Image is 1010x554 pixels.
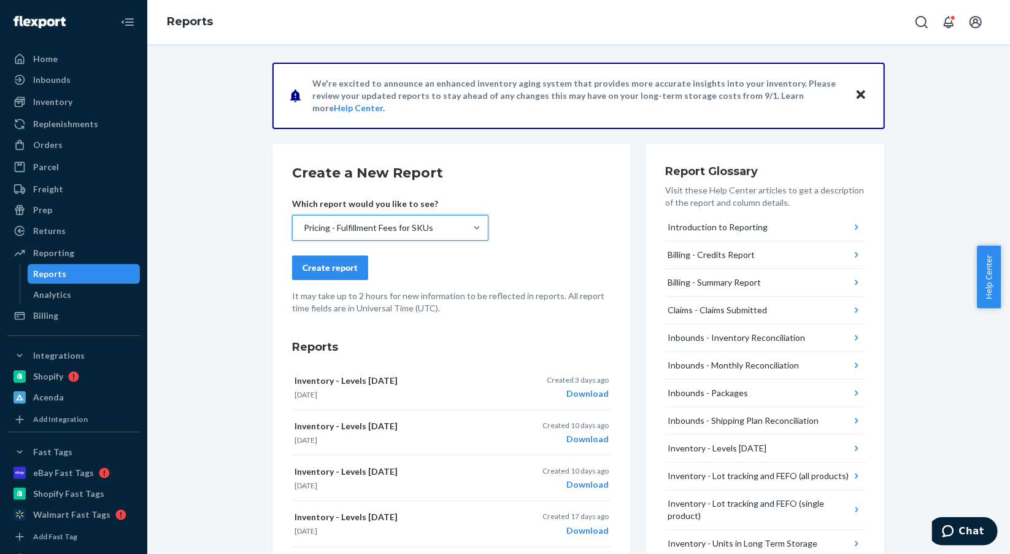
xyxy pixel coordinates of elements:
[295,390,317,399] time: [DATE]
[295,481,317,490] time: [DATE]
[312,77,843,114] p: We're excited to announce an enhanced inventory aging system that provides more accurate insights...
[7,306,140,326] a: Billing
[295,420,502,432] p: Inventory - Levels [DATE]
[33,53,58,65] div: Home
[33,225,66,237] div: Returns
[665,241,865,269] button: Billing - Credits Report
[909,10,934,34] button: Open Search Box
[33,161,59,173] div: Parcel
[665,352,865,380] button: Inbounds - Monthly Reconciliation
[115,10,140,34] button: Close Navigation
[292,256,368,280] button: Create report
[7,412,140,427] a: Add Integration
[853,87,869,104] button: Close
[292,456,611,501] button: Inventory - Levels [DATE][DATE]Created 10 days agoDownload
[7,157,140,177] a: Parcel
[668,415,819,427] div: Inbounds - Shipping Plan Reconciliation
[7,388,140,407] a: Acenda
[295,466,502,478] p: Inventory - Levels [DATE]
[7,463,140,483] a: eBay Fast Tags
[33,467,94,479] div: eBay Fast Tags
[7,114,140,134] a: Replenishments
[7,484,140,504] a: Shopify Fast Tags
[292,290,611,314] p: It may take up to 2 hours for new information to be reflected in reports. All report time fields ...
[547,388,609,400] div: Download
[665,184,865,209] p: Visit these Help Center articles to get a description of the report and column details.
[33,118,98,130] div: Replenishments
[295,526,317,536] time: [DATE]
[963,10,988,34] button: Open account menu
[7,505,140,525] a: Walmart Fast Tags
[542,478,609,491] div: Download
[33,310,58,322] div: Billing
[292,501,611,547] button: Inventory - Levels [DATE][DATE]Created 17 days agoDownload
[7,49,140,69] a: Home
[7,92,140,112] a: Inventory
[7,70,140,90] a: Inbounds
[668,332,805,344] div: Inbounds - Inventory Reconciliation
[7,179,140,199] a: Freight
[542,420,609,431] p: Created 10 days ago
[7,442,140,462] button: Fast Tags
[7,135,140,155] a: Orders
[33,509,110,521] div: Walmart Fast Tags
[936,10,961,34] button: Open notifications
[7,200,140,220] a: Prep
[665,214,865,241] button: Introduction to Reporting
[34,268,67,280] div: Reports
[295,375,502,387] p: Inventory - Levels [DATE]
[304,222,433,234] div: Pricing - Fulfillment Fees for SKUs
[303,262,358,274] div: Create report
[292,163,611,183] h2: Create a New Report
[542,511,609,521] p: Created 17 days ago
[13,16,66,28] img: Flexport logo
[668,442,766,455] div: Inventory - Levels [DATE]
[977,246,1001,308] button: Help Center
[665,269,865,297] button: Billing - Summary Report
[7,221,140,241] a: Returns
[668,497,850,522] div: Inventory - Lot tracking and FEFO (single product)
[33,247,74,259] div: Reporting
[668,249,755,261] div: Billing - Credits Report
[665,462,865,490] button: Inventory - Lot tracking and FEFO (all products)
[542,433,609,445] div: Download
[292,410,611,456] button: Inventory - Levels [DATE][DATE]Created 10 days agoDownload
[28,264,141,284] a: Reports
[7,346,140,365] button: Integrations
[7,529,140,544] a: Add Fast Tag
[668,387,748,399] div: Inbounds - Packages
[668,221,768,233] div: Introduction to Reporting
[668,537,817,550] div: Inventory - Units in Long Term Storage
[33,96,72,108] div: Inventory
[668,359,799,372] div: Inbounds - Monthly Reconciliation
[334,103,383,113] a: Help Center
[33,414,88,424] div: Add Integration
[34,289,72,301] div: Analytics
[665,407,865,435] button: Inbounds - Shipping Plan Reconciliation
[7,367,140,386] a: Shopify
[33,139,63,151] div: Orders
[668,304,767,316] div: Claims - Claims Submitted
[547,375,609,385] p: Created 3 days ago
[33,183,63,195] div: Freight
[542,466,609,476] p: Created 10 days ago
[28,285,141,305] a: Analytics
[157,4,223,40] ol: breadcrumbs
[932,517,998,548] iframe: Opens a widget where you can chat to one of our agents
[665,324,865,352] button: Inbounds - Inventory Reconciliation
[665,435,865,462] button: Inventory - Levels [DATE]
[292,365,611,410] button: Inventory - Levels [DATE][DATE]Created 3 days agoDownload
[295,511,502,523] p: Inventory - Levels [DATE]
[665,297,865,324] button: Claims - Claims Submitted
[7,243,140,263] a: Reporting
[33,488,104,500] div: Shopify Fast Tags
[33,370,63,383] div: Shopify
[33,349,85,362] div: Integrations
[292,198,488,210] p: Which report would you like to see?
[295,435,317,445] time: [DATE]
[665,163,865,179] h3: Report Glossary
[668,276,761,289] div: Billing - Summary Report
[33,204,52,216] div: Prep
